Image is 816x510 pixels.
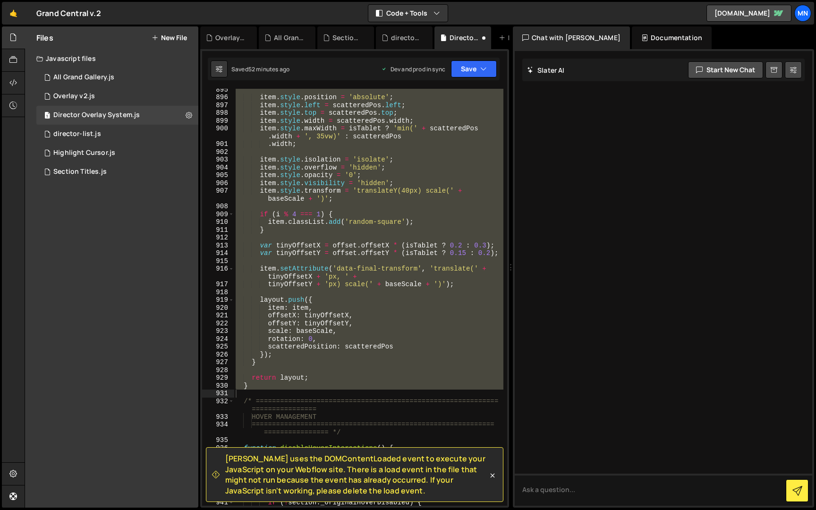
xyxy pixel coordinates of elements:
[202,249,234,257] div: 914
[202,335,234,343] div: 924
[202,265,234,280] div: 916
[36,68,198,87] div: 15298/43578.js
[202,358,234,366] div: 927
[202,413,234,421] div: 933
[202,320,234,328] div: 922
[202,327,234,335] div: 923
[202,452,234,460] div: 937
[2,2,25,25] a: 🤙
[368,5,448,22] button: Code + Tools
[202,460,234,468] div: 938
[202,140,234,148] div: 901
[202,164,234,172] div: 904
[202,398,234,413] div: 932
[391,33,421,42] div: director-list.js
[53,149,115,157] div: Highlight Cursor.js
[202,390,234,398] div: 931
[225,453,488,496] span: [PERSON_NAME] uses the DOMContentLoaded event to execute your JavaScript on your Webflow site. Th...
[688,61,763,78] button: Start new chat
[513,26,630,49] div: Chat with [PERSON_NAME]
[202,148,234,156] div: 902
[332,33,363,42] div: Section Titles.js
[202,289,234,297] div: 918
[381,65,445,73] div: Dev and prod in sync
[53,111,140,119] div: Director Overlay System.js
[202,483,234,499] div: 940
[248,65,289,73] div: 52 minutes ago
[274,33,304,42] div: All Grand Gallery.js
[499,33,538,42] div: New File
[202,203,234,211] div: 908
[215,33,246,42] div: Overlay v2.js
[36,87,198,106] div: 15298/45944.js
[202,218,234,226] div: 910
[202,211,234,219] div: 909
[202,226,234,234] div: 911
[152,34,187,42] button: New File
[450,33,480,42] div: Director Overlay System.js
[706,5,791,22] a: [DOMAIN_NAME]
[202,499,234,507] div: 941
[202,421,234,436] div: 934
[202,467,234,483] div: 939
[202,187,234,203] div: 907
[202,436,234,444] div: 935
[451,60,497,77] button: Save
[36,8,101,19] div: Grand Central v.2
[202,280,234,289] div: 917
[36,106,198,125] div: 15298/42891.js
[202,296,234,304] div: 919
[53,168,107,176] div: Section Titles.js
[202,117,234,125] div: 899
[36,144,198,162] div: 15298/43117.js
[202,156,234,164] div: 903
[202,242,234,250] div: 913
[202,343,234,351] div: 925
[231,65,289,73] div: Saved
[202,102,234,110] div: 897
[53,73,114,82] div: All Grand Gallery.js
[202,444,234,452] div: 936
[202,234,234,242] div: 912
[202,125,234,140] div: 900
[36,162,198,181] div: 15298/40223.js
[202,86,234,94] div: 895
[202,93,234,102] div: 896
[202,304,234,312] div: 920
[202,171,234,179] div: 905
[632,26,712,49] div: Documentation
[202,382,234,390] div: 930
[44,112,50,120] span: 1
[202,351,234,359] div: 926
[794,5,811,22] a: MN
[202,257,234,265] div: 915
[202,366,234,374] div: 928
[36,125,198,144] div: 15298/40379.js
[527,66,565,75] h2: Slater AI
[202,374,234,382] div: 929
[53,92,95,101] div: Overlay v2.js
[36,33,53,43] h2: Files
[202,312,234,320] div: 921
[202,179,234,187] div: 906
[25,49,198,68] div: Javascript files
[202,109,234,117] div: 898
[53,130,101,138] div: director-list.js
